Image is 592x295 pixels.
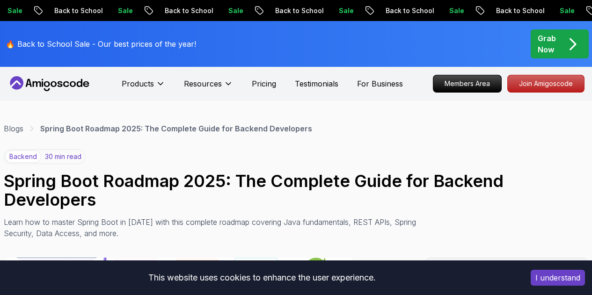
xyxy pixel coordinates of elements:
a: Testimonials [295,78,338,89]
p: Spring Boot Roadmap 2025: The Complete Guide for Backend Developers [40,123,312,134]
p: Back to School [129,6,193,15]
button: Accept cookies [531,270,585,286]
p: backend [5,151,41,163]
a: Pricing [252,78,276,89]
p: Sale [414,6,444,15]
p: Resources [184,78,222,89]
p: Sale [303,6,333,15]
p: Grab Now [538,33,556,55]
a: For Business [357,78,403,89]
p: Back to School [19,6,82,15]
button: Products [122,78,165,97]
p: Members Area [433,75,501,92]
p: 🔥 Back to School Sale - Our best prices of the year! [6,38,196,50]
p: Learn how to master Spring Boot in [DATE] with this complete roadmap covering Java fundamentals, ... [4,216,423,239]
a: Blogs [4,123,23,134]
p: Back to School [460,6,524,15]
a: Join Amigoscode [507,75,585,93]
div: This website uses cookies to enhance the user experience. [7,267,517,288]
h1: Spring Boot Roadmap 2025: The Complete Guide for Backend Developers [4,172,588,209]
p: Sale [193,6,223,15]
a: Members Area [433,75,502,93]
p: Sale [82,6,112,15]
p: Join Amigoscode [508,75,584,92]
p: Back to School [240,6,303,15]
button: Resources [184,78,233,97]
p: Sale [524,6,554,15]
p: 30 min read [45,152,81,161]
p: Back to School [350,6,414,15]
p: Products [122,78,154,89]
